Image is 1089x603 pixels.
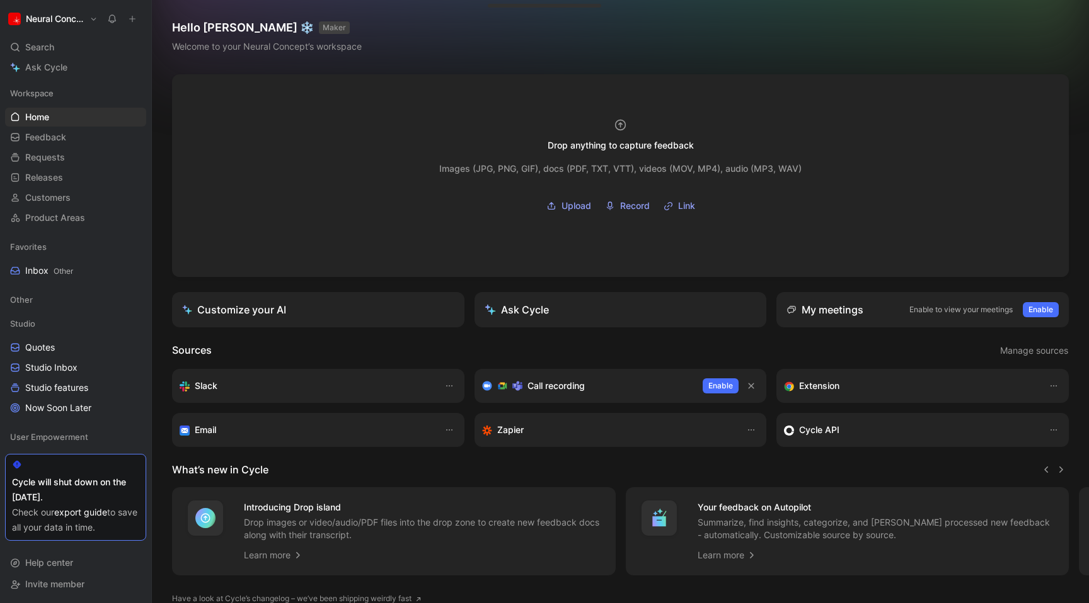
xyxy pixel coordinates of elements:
[25,264,73,278] span: Inbox
[909,303,1013,316] p: Enable to view your meetings
[698,516,1054,541] p: Summarize, find insights, categorize, and [PERSON_NAME] processed new feedback - automatically. C...
[799,378,839,393] h3: Extension
[54,266,73,276] span: Other
[5,378,146,397] a: Studio features
[5,108,146,127] a: Home
[542,196,596,215] button: Upload
[25,341,55,354] span: Quotes
[25,191,71,204] span: Customers
[5,398,146,417] a: Now Soon Later
[25,557,73,568] span: Help center
[25,151,65,164] span: Requests
[25,40,54,55] span: Search
[620,198,650,213] span: Record
[784,422,1036,437] div: Sync customers & send feedback from custom sources. Get inspired by our favorite use case
[5,261,146,280] a: InboxOther
[25,111,49,123] span: Home
[786,302,863,317] div: My meetings
[5,290,146,313] div: Other
[5,10,101,28] button: Neural ConceptNeural Concept
[5,188,146,207] a: Customers
[784,378,1036,393] div: Capture feedback from anywhere on the web
[244,500,601,515] h4: Introducing Drop island
[244,516,601,541] p: Drop images or video/audio/PDF files into the drop zone to create new feedback docs along with th...
[703,378,739,393] button: Enable
[180,378,432,393] div: Sync your customers, send feedback and get updates in Slack
[475,292,767,327] button: Ask Cycle
[497,422,524,437] h3: Zapier
[172,39,362,54] div: Welcome to your Neural Concept’s workspace
[10,87,54,99] span: Workspace
[319,21,350,34] button: MAKER
[10,317,35,330] span: Studio
[5,575,146,594] div: Invite member
[482,378,693,393] div: Record & transcribe meetings from Zoom, Meet & Teams.
[25,211,85,224] span: Product Areas
[5,358,146,377] a: Studio Inbox
[601,196,654,215] button: Record
[562,198,591,213] span: Upload
[698,500,1054,515] h4: Your feedback on Autopilot
[1000,342,1069,359] button: Manage sources
[5,338,146,357] a: Quotes
[698,548,757,563] a: Learn more
[172,462,268,477] h2: What’s new in Cycle
[5,38,146,57] div: Search
[25,131,66,144] span: Feedback
[5,314,146,417] div: StudioQuotesStudio InboxStudio featuresNow Soon Later
[5,290,146,309] div: Other
[678,198,695,213] span: Link
[5,553,146,572] div: Help center
[5,168,146,187] a: Releases
[5,427,146,446] div: User Empowerment
[5,427,146,450] div: User Empowerment
[172,292,464,327] a: Customize your AI
[8,13,21,25] img: Neural Concept
[10,240,47,253] span: Favorites
[5,84,146,103] div: Workspace
[25,60,67,75] span: Ask Cycle
[244,548,303,563] a: Learn more
[12,475,139,505] div: Cycle will shut down on the [DATE].
[1028,303,1053,316] span: Enable
[5,237,146,256] div: Favorites
[25,578,84,589] span: Invite member
[25,171,63,184] span: Releases
[708,380,733,392] span: Enable
[10,293,33,306] span: Other
[5,128,146,147] a: Feedback
[172,342,212,359] h2: Sources
[485,302,549,317] div: Ask Cycle
[25,361,78,374] span: Studio Inbox
[172,20,362,35] h1: Hello [PERSON_NAME] ❄️
[5,58,146,77] a: Ask Cycle
[26,13,84,25] h1: Neural Concept
[195,422,216,437] h3: Email
[10,431,88,443] span: User Empowerment
[5,314,146,333] div: Studio
[1023,302,1059,317] button: Enable
[195,378,217,393] h3: Slack
[659,196,700,215] button: Link
[182,302,286,317] div: Customize your AI
[5,148,146,167] a: Requests
[54,507,107,517] a: export guide
[5,208,146,227] a: Product Areas
[439,161,802,176] div: Images (JPG, PNG, GIF), docs (PDF, TXT, VTT), videos (MOV, MP4), audio (MP3, WAV)
[527,378,585,393] h3: Call recording
[1000,343,1068,358] span: Manage sources
[12,505,139,535] div: Check our to save all your data in time.
[25,402,91,414] span: Now Soon Later
[482,422,734,437] div: Capture feedback from thousands of sources with Zapier (survey results, recordings, sheets, etc).
[799,422,839,437] h3: Cycle API
[548,138,694,153] div: Drop anything to capture feedback
[180,422,432,437] div: Forward emails to your feedback inbox
[25,381,88,394] span: Studio features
